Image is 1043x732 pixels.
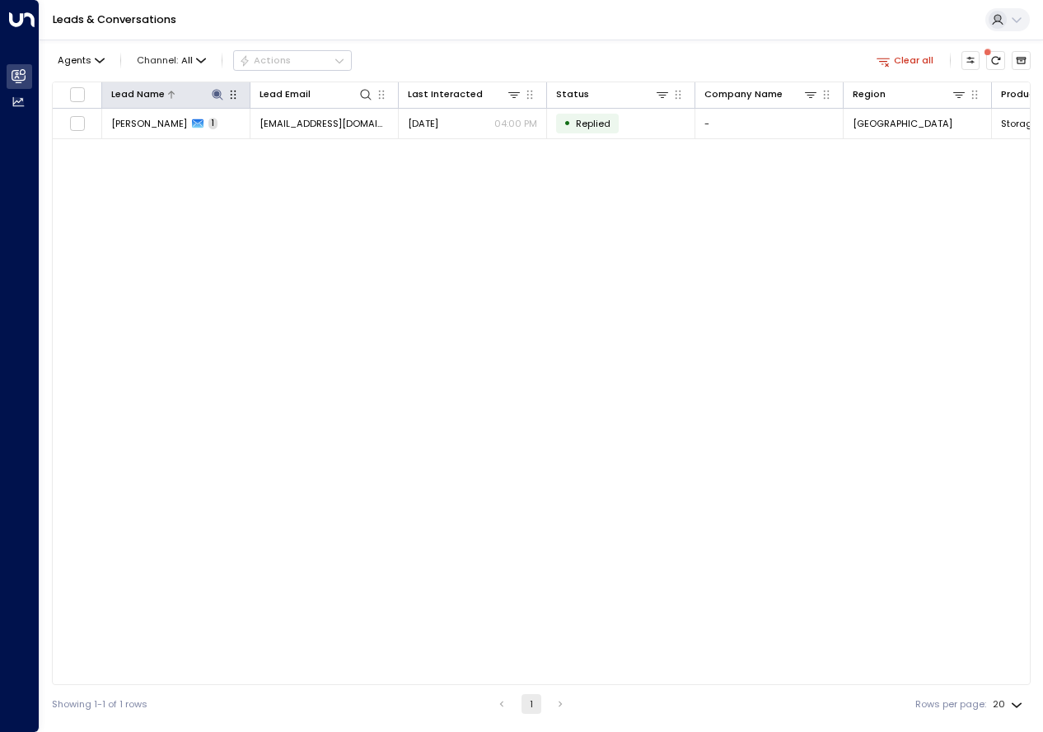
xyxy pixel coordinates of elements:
[915,697,986,711] label: Rows per page:
[260,86,311,102] div: Lead Email
[576,117,610,130] span: Replied
[853,117,952,130] span: London
[260,117,389,130] span: lozy2k16@hotmail.com
[556,86,589,102] div: Status
[1001,117,1038,130] span: Storage
[853,86,886,102] div: Region
[181,55,193,66] span: All
[260,86,373,102] div: Lead Email
[69,86,86,103] span: Toggle select all
[1001,86,1040,102] div: Product
[408,117,438,130] span: Sep 30, 2025
[208,118,217,129] span: 1
[556,86,670,102] div: Status
[986,51,1005,70] span: There are new threads available. Refresh the grid to view the latest updates.
[53,12,176,26] a: Leads & Conversations
[704,86,818,102] div: Company Name
[993,694,1026,715] div: 20
[69,115,86,132] span: Toggle select row
[564,112,571,134] div: •
[52,697,147,711] div: Showing 1-1 of 1 rows
[233,50,352,70] div: Button group with a nested menu
[494,117,537,130] p: 04:00 PM
[131,51,211,69] button: Channel:All
[695,109,844,138] td: -
[408,86,521,102] div: Last Interacted
[521,694,541,714] button: page 1
[239,54,291,66] div: Actions
[131,51,211,69] span: Channel:
[853,86,966,102] div: Region
[408,86,483,102] div: Last Interacted
[111,86,225,102] div: Lead Name
[58,56,91,65] span: Agents
[233,50,352,70] button: Actions
[704,86,783,102] div: Company Name
[961,51,980,70] button: Customize
[1012,51,1031,70] button: Archived Leads
[871,51,939,69] button: Clear all
[491,694,571,714] nav: pagination navigation
[52,51,110,69] button: Agents
[111,117,187,130] span: Lauren Moxom
[111,86,165,102] div: Lead Name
